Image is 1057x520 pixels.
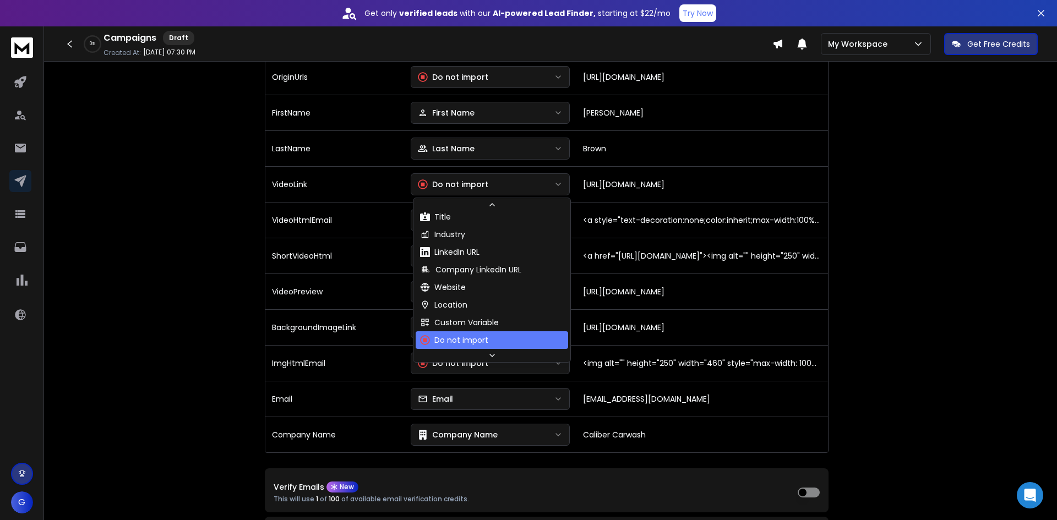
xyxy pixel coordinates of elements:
[418,72,488,83] div: Do not import
[163,31,194,45] div: Draft
[576,273,828,309] td: [URL][DOMAIN_NAME]
[420,299,467,310] div: Location
[399,8,457,19] strong: verified leads
[420,247,480,258] div: LinkedIn URL
[418,358,488,369] div: Do not import
[265,417,405,452] td: Company Name
[274,495,469,503] p: This will use of of available email verification credits.
[103,48,141,57] p: Created At:
[11,491,33,513] span: G
[418,429,498,440] div: Company Name
[420,317,499,328] div: Custom Variable
[576,59,828,95] td: [URL][DOMAIN_NAME]
[683,8,713,19] p: Try Now
[418,143,475,154] div: Last Name
[265,381,405,417] td: Email
[418,179,488,190] div: Do not import
[265,166,405,202] td: VideoLink
[329,494,340,503] span: 100
[265,309,405,345] td: BackgroundImageLink
[1017,482,1043,508] div: Open Intercom Messenger
[576,130,828,166] td: Brown
[265,130,405,166] td: LastName
[576,202,828,238] td: <a style="text-decoration:none;color:inherit;max-width:100%;" href="[URL][DOMAIN_NAME]"><div styl...
[265,238,405,273] td: ShortVideoHtml
[576,166,828,202] td: [URL][DOMAIN_NAME]
[828,39,892,50] p: My Workspace
[576,95,828,130] td: [PERSON_NAME]
[420,229,465,240] div: Industry
[274,483,324,491] p: Verify Emails
[967,39,1030,50] p: Get Free Credits
[576,345,828,381] td: <img alt="" height="250" width="460" style="max-width: 100%;" src="[URL][DOMAIN_NAME]" /><br />
[265,273,405,309] td: VideoPreview
[418,107,475,118] div: First Name
[103,31,156,45] h1: Campaigns
[420,264,521,275] div: Company LinkedIn URL
[265,345,405,381] td: ImgHtmlEmail
[11,37,33,58] img: logo
[316,494,318,503] span: 1
[143,48,195,57] p: [DATE] 07:30 PM
[90,41,95,47] p: 0 %
[420,335,488,346] div: Do not import
[265,59,405,95] td: OriginUrls
[420,211,451,222] div: Title
[576,417,828,452] td: Caliber Carwash
[265,202,405,238] td: VideoHtmlEmail
[326,481,358,492] div: New
[420,282,466,293] div: Website
[493,8,596,19] strong: AI-powered Lead Finder,
[418,393,453,404] div: Email
[265,95,405,130] td: FirstName
[576,309,828,345] td: [URL][DOMAIN_NAME]
[364,8,671,19] p: Get only with our starting at $22/mo
[576,238,828,273] td: <a href="[URL][DOMAIN_NAME]"><img alt="" height="250" width="460" style="max-width: 100%;" src="[...
[576,381,828,417] td: [EMAIL_ADDRESS][DOMAIN_NAME]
